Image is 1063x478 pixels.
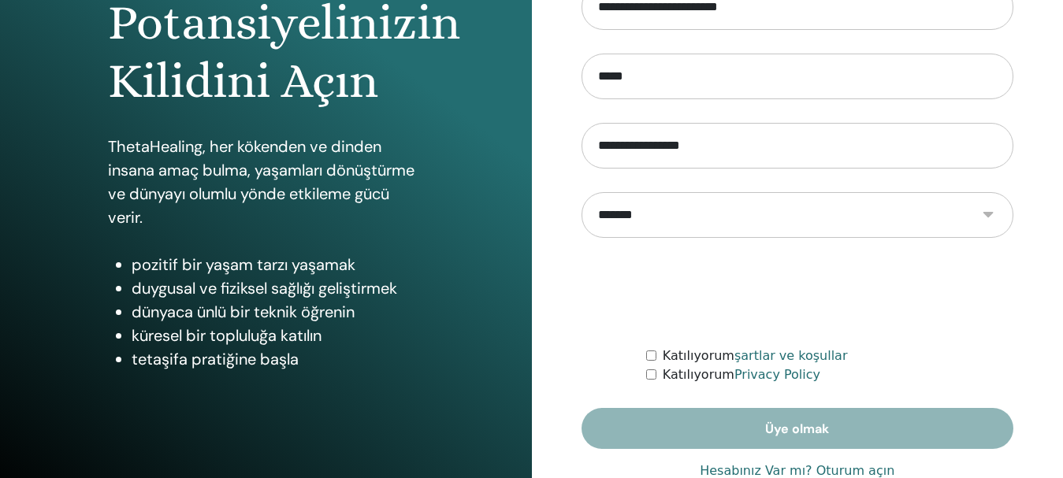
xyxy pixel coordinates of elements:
[108,135,423,229] p: ThetaHealing, her kökenden ve dinden insana amaç bulma, yaşamları dönüştürme ve dünyayı olumlu yö...
[734,348,848,363] a: şartlar ve koşullar
[132,300,423,324] li: dünyaca ünlü bir teknik öğrenin
[132,253,423,276] li: pozitif bir yaşam tarzı yaşamak
[663,346,848,365] label: Katılıyorum
[734,367,820,382] a: Privacy Policy
[132,276,423,300] li: duygusal ve fiziksel sağlığı geliştirmek
[132,324,423,347] li: küresel bir topluluğa katılın
[132,347,423,371] li: tetaşifa pratiğine başla
[663,365,820,384] label: Katılıyorum
[678,261,917,323] iframe: reCAPTCHA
